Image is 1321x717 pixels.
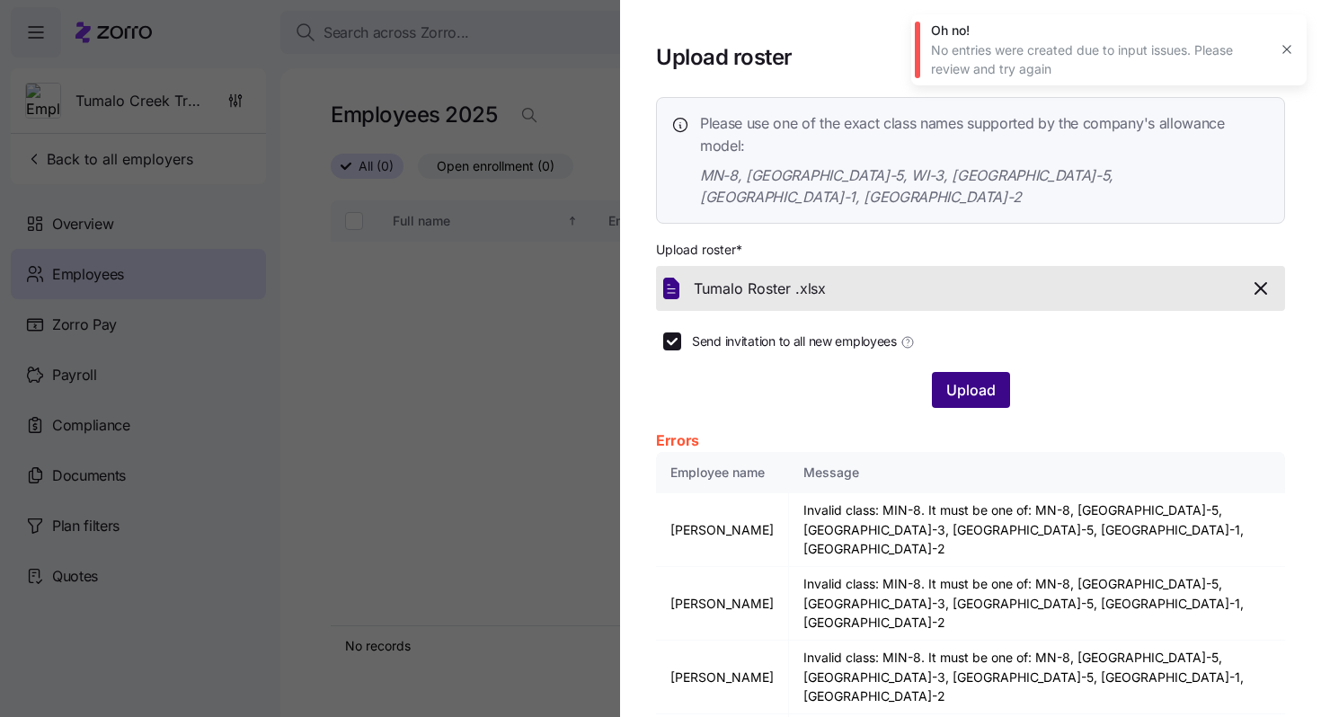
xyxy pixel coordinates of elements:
span: Please use one of the exact class names supported by the company's allowance model: [700,112,1270,157]
div: Oh no! [931,22,1267,40]
td: Invalid class: MIN-8. It must be one of: MN-8, [GEOGRAPHIC_DATA]-5, [GEOGRAPHIC_DATA]-3, [GEOGRAP... [789,493,1285,567]
div: Message [803,463,1271,482]
span: Send invitation to all new employees [692,332,897,350]
td: [PERSON_NAME] [656,641,789,714]
button: Upload [932,372,1010,408]
span: Errors [656,429,699,452]
div: Employee name [670,463,774,482]
td: Invalid class: MIN-8. It must be one of: MN-8, [GEOGRAPHIC_DATA]-5, [GEOGRAPHIC_DATA]-3, [GEOGRAP... [789,641,1285,714]
td: [PERSON_NAME] [656,567,789,641]
span: Upload roster * [656,241,742,259]
span: xlsx [800,278,826,300]
span: MN-8, [GEOGRAPHIC_DATA]-5, WI-3, [GEOGRAPHIC_DATA]-5, [GEOGRAPHIC_DATA]-1, [GEOGRAPHIC_DATA]-2 [700,164,1270,209]
div: No entries were created due to input issues. Please review and try again [931,41,1267,78]
span: Tumalo Roster . [694,278,800,300]
td: [PERSON_NAME] [656,493,789,567]
span: Upload [946,379,996,401]
h1: Upload roster [656,43,1228,71]
td: Invalid class: MIN-8. It must be one of: MN-8, [GEOGRAPHIC_DATA]-5, [GEOGRAPHIC_DATA]-3, [GEOGRAP... [789,567,1285,641]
